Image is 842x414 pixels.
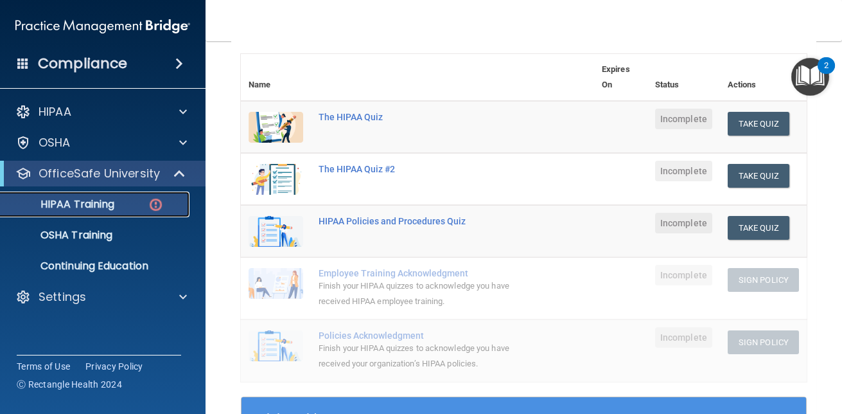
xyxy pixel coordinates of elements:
div: HIPAA Policies and Procedures Quiz [319,216,530,226]
iframe: Drift Widget Chat Controller [620,323,827,374]
p: HIPAA Training [8,198,114,211]
button: Open Resource Center, 2 new notifications [791,58,829,96]
p: Continuing Education [8,260,184,273]
span: Incomplete [655,213,712,233]
p: Settings [39,289,86,305]
span: Incomplete [655,161,712,181]
div: Finish your HIPAA quizzes to acknowledge you have received your organization’s HIPAA policies. [319,341,530,372]
p: OfficeSafe University [39,166,160,181]
a: Privacy Policy [85,360,143,373]
img: danger-circle.6113f641.png [148,197,164,213]
th: Status [647,54,720,101]
div: The HIPAA Quiz #2 [319,164,530,174]
div: Policies Acknowledgment [319,330,530,341]
div: 2 [824,66,829,82]
div: Employee Training Acknowledgment [319,268,530,278]
img: PMB logo [15,14,190,39]
p: OSHA Training [8,229,112,242]
span: Incomplete [655,109,712,129]
a: HIPAA [15,104,187,120]
th: Expires On [594,54,647,101]
div: The HIPAA Quiz [319,112,530,122]
th: Name [241,54,311,101]
th: Actions [720,54,807,101]
button: Take Quiz [728,164,789,188]
p: HIPAA [39,104,71,120]
a: OSHA [15,135,187,150]
button: Take Quiz [728,216,789,240]
div: Finish your HIPAA quizzes to acknowledge you have received HIPAA employee training. [319,278,530,309]
a: OfficeSafe University [15,166,186,181]
p: OSHA [39,135,71,150]
h4: Compliance [38,55,127,73]
a: Settings [15,289,187,305]
button: Take Quiz [728,112,789,136]
span: Ⓒ Rectangle Health 2024 [17,378,122,391]
span: Incomplete [655,265,712,285]
a: Terms of Use [17,360,70,373]
button: Sign Policy [728,268,799,292]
